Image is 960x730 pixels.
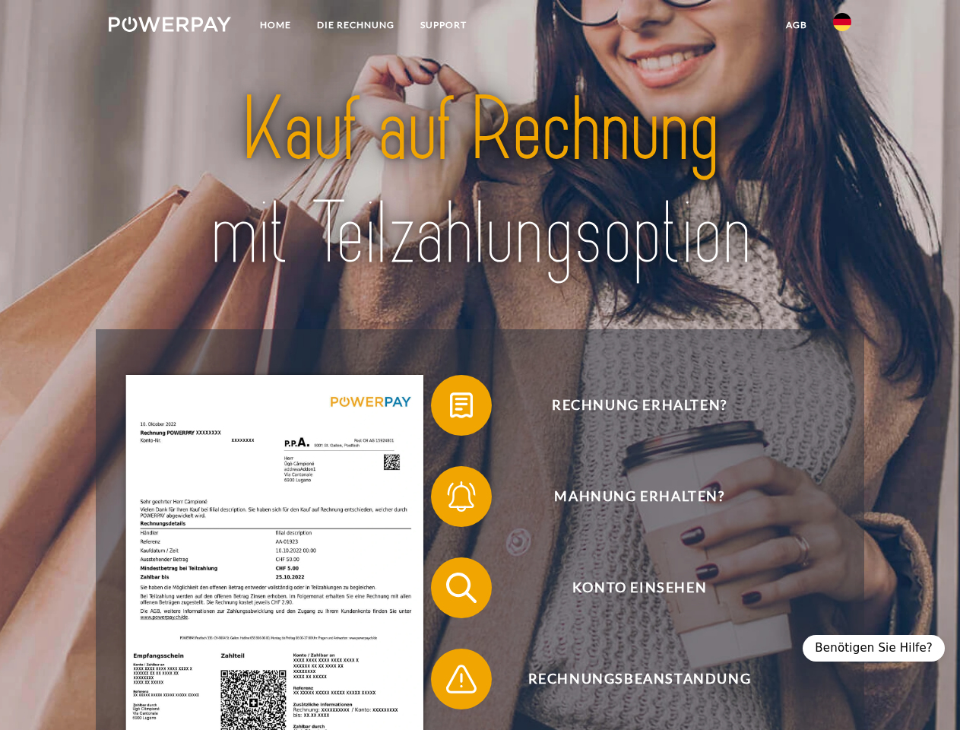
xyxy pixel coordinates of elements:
a: Home [247,11,304,39]
div: Benötigen Sie Hilfe? [803,635,945,662]
button: Rechnungsbeanstandung [431,649,826,709]
span: Rechnung erhalten? [453,375,825,436]
button: Rechnung erhalten? [431,375,826,436]
span: Konto einsehen [453,557,825,618]
span: Rechnungsbeanstandung [453,649,825,709]
img: qb_bill.svg [442,386,480,424]
a: agb [773,11,820,39]
img: logo-powerpay-white.svg [109,17,231,32]
button: Mahnung erhalten? [431,466,826,527]
button: Konto einsehen [431,557,826,618]
img: qb_warning.svg [442,660,480,698]
a: DIE RECHNUNG [304,11,407,39]
a: SUPPORT [407,11,480,39]
img: de [833,13,851,31]
img: qb_bell.svg [442,478,480,516]
span: Mahnung erhalten? [453,466,825,527]
img: title-powerpay_de.svg [145,73,815,291]
img: qb_search.svg [442,569,480,607]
